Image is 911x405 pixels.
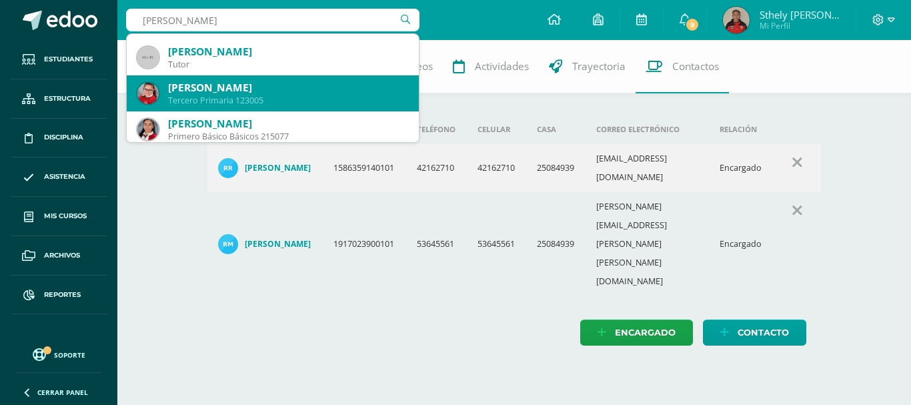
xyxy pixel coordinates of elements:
td: 25084939 [526,144,586,192]
th: Relación [709,115,773,144]
div: [PERSON_NAME] [168,45,408,59]
th: Casa [526,115,586,144]
td: 1917023900101 [323,192,406,296]
td: 42162710 [406,144,467,192]
td: 53645561 [406,192,467,296]
span: Reportes [44,290,81,300]
td: Encargado [709,192,773,296]
a: Soporte [16,345,101,363]
span: Actividades [475,59,529,73]
th: Celular [467,115,526,144]
h4: [PERSON_NAME] [245,163,311,173]
td: 53645561 [467,192,526,296]
input: Busca un usuario... [126,9,419,31]
th: Correo electrónico [586,115,709,144]
div: Tercero Primaria 123005 [168,95,408,106]
span: Mis cursos [44,211,87,222]
td: 25084939 [526,192,586,296]
td: [PERSON_NAME][EMAIL_ADDRESS][PERSON_NAME][PERSON_NAME][DOMAIN_NAME] [586,192,709,296]
span: Soporte [54,350,85,360]
img: 0f11d6cd146e55467e4daa9b9641e585.png [137,83,159,104]
img: 0c77af3d8e42b6d5cc46a24551f1b2ed.png [723,7,750,33]
h4: [PERSON_NAME] [245,239,311,250]
a: Reportes [11,276,107,315]
img: d2628763fc2db34492fb84f5d2c4ba4c.png [218,234,238,254]
td: 1586359140101 [323,144,406,192]
img: 08bd96be0d3138e4f1c4a34022f9273f.png [218,158,238,178]
span: Estructura [44,93,91,104]
a: [PERSON_NAME] [218,158,312,178]
div: [PERSON_NAME] [168,81,408,95]
a: Asistencia [11,157,107,197]
a: Encargado [580,320,693,346]
th: Teléfono [406,115,467,144]
div: Tutor [168,59,408,70]
span: Disciplina [44,132,83,143]
span: 9 [685,17,700,32]
a: Trayectoria [539,40,636,93]
span: Contacto [738,320,789,345]
span: Trayectoria [572,59,626,73]
span: Encargado [615,320,676,345]
span: Archivos [44,250,80,261]
a: Mis cursos [11,197,107,236]
a: Estructura [11,79,107,119]
td: Encargado [709,144,773,192]
td: [EMAIL_ADDRESS][DOMAIN_NAME] [586,144,709,192]
div: Primero Básico Básicos 215077 [168,131,408,142]
span: Asistencia [44,171,85,182]
span: Mi Perfil [760,20,840,31]
div: [PERSON_NAME] [168,117,408,131]
a: Actividades [443,40,539,93]
td: 42162710 [467,144,526,192]
img: 45x45 [137,47,159,68]
img: b00bd8b7a2c915ec58753c189093bbe1.png [137,119,159,140]
span: Sthely [PERSON_NAME] [760,8,840,21]
a: Estudiantes [11,40,107,79]
a: Contactos [636,40,729,93]
a: [PERSON_NAME] [218,234,312,254]
span: Estudiantes [44,54,93,65]
a: Contacto [703,320,806,346]
a: Disciplina [11,119,107,158]
span: Contactos [672,59,719,73]
a: Archivos [11,236,107,276]
span: Cerrar panel [37,388,88,397]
